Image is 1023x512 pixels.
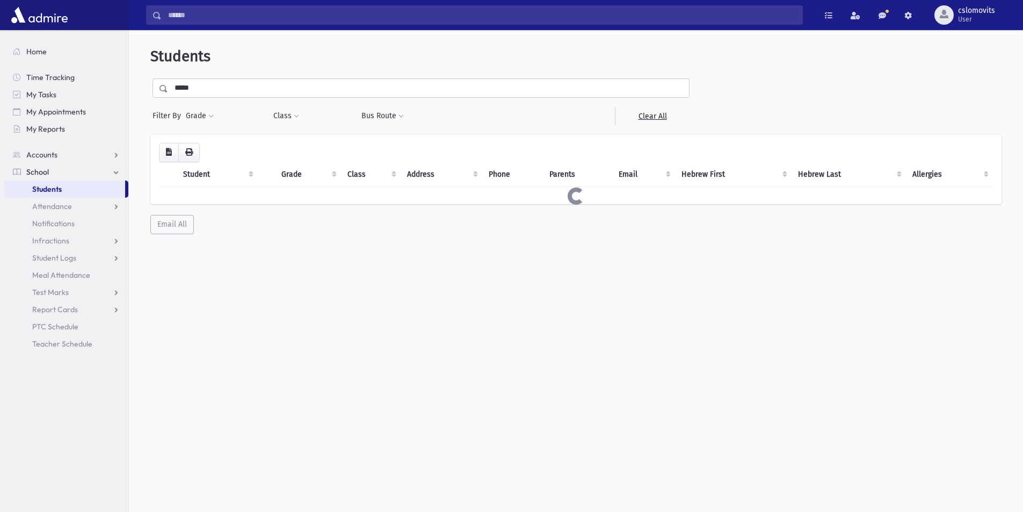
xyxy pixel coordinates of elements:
span: My Tasks [26,90,56,99]
th: Class [341,162,401,187]
a: Infractions [4,232,128,249]
a: Notifications [4,215,128,232]
span: User [958,15,995,24]
th: Student [177,162,258,187]
th: Hebrew Last [792,162,906,187]
a: My Reports [4,120,128,138]
a: Teacher Schedule [4,335,128,352]
span: Notifications [32,219,75,228]
input: Search [162,5,802,25]
button: Class [273,106,300,126]
span: My Reports [26,124,65,134]
a: PTC Schedule [4,318,128,335]
th: Address [401,162,482,187]
a: Attendance [4,198,128,215]
a: Students [4,181,125,198]
a: Time Tracking [4,69,128,86]
span: PTC Schedule [32,322,78,331]
span: Filter By [153,110,185,121]
span: Time Tracking [26,73,75,82]
a: Student Logs [4,249,128,266]
a: My Appointments [4,103,128,120]
button: CSV [159,143,179,162]
span: Infractions [32,236,69,246]
button: Print [178,143,200,162]
th: Email [612,162,675,187]
th: Parents [543,162,612,187]
span: Test Marks [32,287,69,297]
a: Home [4,43,128,60]
span: My Appointments [26,107,86,117]
span: Teacher Schedule [32,339,92,349]
th: Grade [275,162,340,187]
span: Home [26,47,47,56]
span: Attendance [32,201,72,211]
span: Meal Attendance [32,270,90,280]
th: Allergies [906,162,993,187]
span: cslomovits [958,6,995,15]
img: AdmirePro [9,4,70,26]
a: Meal Attendance [4,266,128,284]
span: Report Cards [32,305,78,314]
span: Accounts [26,150,57,160]
span: Students [32,184,62,194]
a: My Tasks [4,86,128,103]
span: School [26,167,49,177]
a: Clear All [615,106,690,126]
a: Test Marks [4,284,128,301]
a: School [4,163,128,181]
button: Bus Route [361,106,404,126]
th: Phone [482,162,543,187]
button: Grade [185,106,214,126]
th: Hebrew First [675,162,791,187]
a: Report Cards [4,301,128,318]
button: Email All [150,215,194,234]
span: Student Logs [32,253,76,263]
a: Accounts [4,146,128,163]
span: Students [150,47,211,65]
